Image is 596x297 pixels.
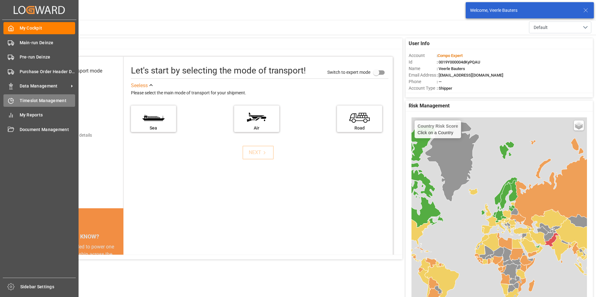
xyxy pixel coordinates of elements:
[529,21,591,33] button: open menu
[20,126,75,133] span: Document Management
[20,54,75,60] span: Pre-run Deinze
[470,7,577,14] div: Welcome, Veerle Bauters
[53,132,92,139] div: Add shipping details
[134,125,173,131] div: Sea
[409,85,437,92] span: Account Type
[534,24,548,31] span: Default
[409,40,430,47] span: User Info
[437,79,442,84] span: : —
[437,53,463,58] span: :
[20,97,75,104] span: Timeslot Management
[3,51,75,63] a: Pre-run Deinze
[20,25,75,31] span: My Cockpit
[418,124,458,135] div: Click on a Country
[20,40,75,46] span: Main-run Deinze
[249,149,268,156] div: NEXT
[3,22,75,34] a: My Cockpit
[237,125,276,131] div: Air
[20,68,75,75] span: Purchase Order Header Deinze
[437,60,480,64] span: : 0019Y000004dKyPQAU
[20,112,75,118] span: My Reports
[574,120,584,130] a: Layers
[438,53,463,58] span: Compo Expert
[115,243,123,295] button: next slide / item
[3,65,75,78] a: Purchase Order Header Deinze
[3,36,75,49] a: Main-run Deinze
[243,146,274,159] button: NEXT
[418,124,458,129] h4: Country Risk Score
[20,83,69,89] span: Data Management
[437,66,465,71] span: : Veerle Bauters
[437,73,503,78] span: : [EMAIL_ADDRESS][DOMAIN_NAME]
[409,102,449,110] span: Risk Management
[131,82,148,89] div: See less
[409,59,437,65] span: Id
[437,86,452,91] span: : Shipper
[20,284,76,290] span: Sidebar Settings
[409,52,437,59] span: Account
[3,94,75,106] a: Timeslot Management
[340,125,379,131] div: Road
[327,69,370,74] span: Switch to expert mode
[409,78,437,85] span: Phone
[131,64,306,77] div: Let's start by selecting the mode of transport!
[131,89,388,97] div: Please select the main mode of transport for your shipment.
[409,72,437,78] span: Email Address
[409,65,437,72] span: Name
